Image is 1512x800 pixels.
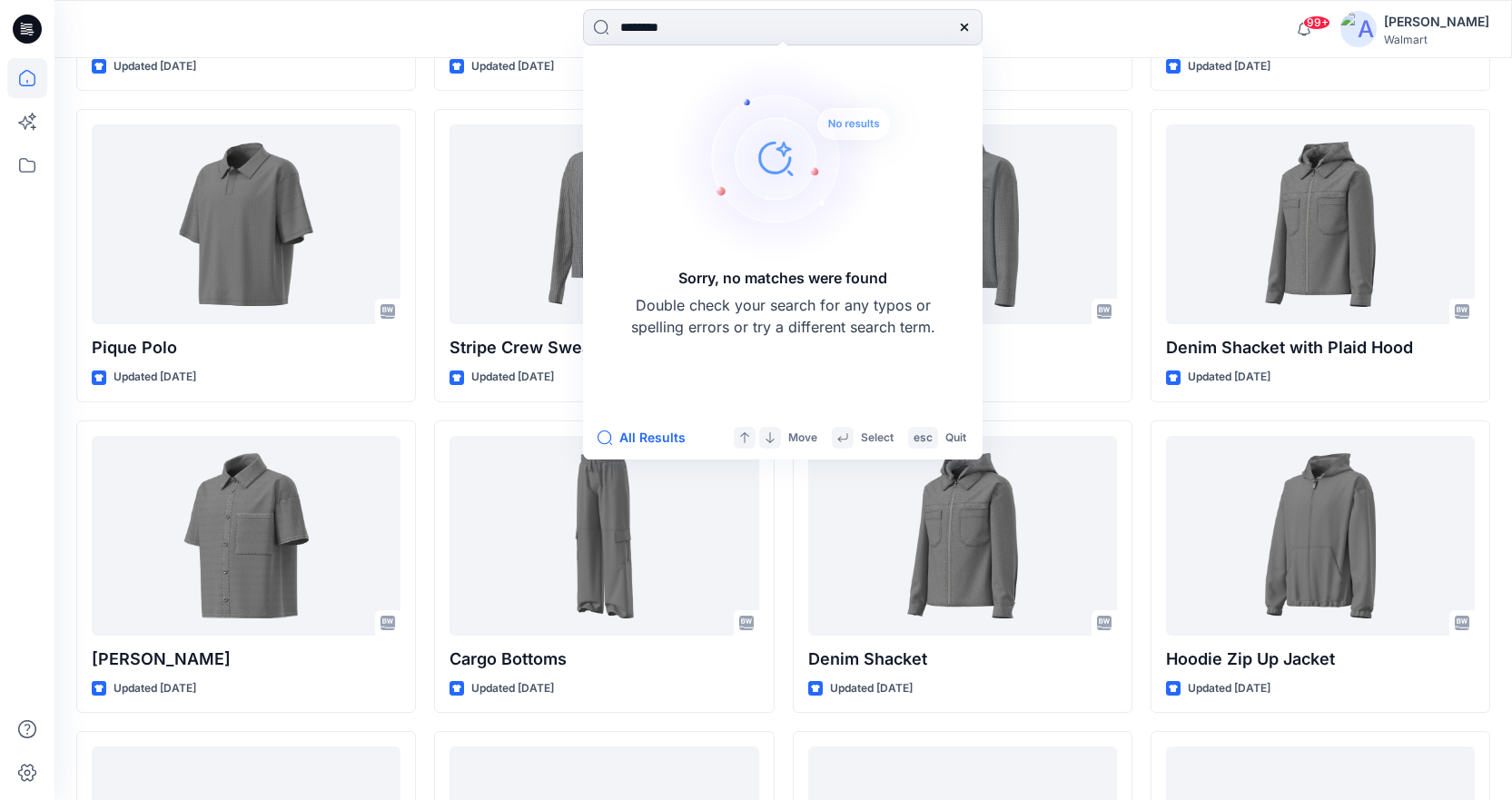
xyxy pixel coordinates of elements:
p: Denim Shacket [808,647,1117,672]
div: [PERSON_NAME] [1384,11,1489,33]
p: Quit [945,429,966,448]
span: 99+ [1303,15,1330,30]
p: [PERSON_NAME] [92,647,400,672]
a: Denim Shirt [92,436,400,636]
a: Hoodie Zip Up Jacket [1166,436,1475,636]
p: Updated [DATE] [114,368,196,387]
p: Updated [DATE] [1188,368,1270,387]
img: avatar [1340,11,1377,47]
p: Double check your search for any typos or spelling errors or try a different search term. [628,294,937,338]
a: Stripe Crew Sweater [450,124,758,324]
a: Cargo Bottoms [450,436,758,636]
p: Select [861,429,894,448]
p: Updated [DATE] [830,679,913,698]
h5: Sorry, no matches were found [678,267,887,289]
p: Cargo Bottoms [450,647,758,672]
p: Updated [DATE] [1188,679,1270,698]
a: Pique Polo [92,124,400,324]
p: Updated [DATE] [1188,57,1270,76]
p: Hoodie Zip Up Jacket [1166,647,1475,672]
p: Updated [DATE] [471,57,554,76]
p: Stripe Crew Sweater [450,335,758,360]
a: Denim Shacket [808,436,1117,636]
p: Pique Polo [92,335,400,360]
p: Move [788,429,817,448]
p: esc [914,429,933,448]
button: All Results [598,427,697,449]
div: Walmart [1384,33,1489,46]
a: Denim Shacket with Plaid Hood [1166,124,1475,324]
p: Updated [DATE] [471,368,554,387]
p: Updated [DATE] [471,679,554,698]
p: Updated [DATE] [114,679,196,698]
img: Sorry, no matches were found [670,49,924,267]
p: Denim Shacket with Plaid Hood [1166,335,1475,360]
p: Updated [DATE] [114,57,196,76]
